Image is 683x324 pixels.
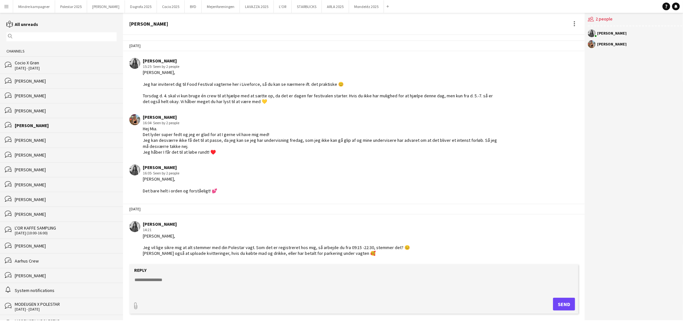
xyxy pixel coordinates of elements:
div: [PERSON_NAME] [15,93,117,99]
div: MODEUGEN X POLESTAR [15,318,117,324]
div: Cocio X Grøn [15,60,117,66]
button: BYD [185,0,202,13]
div: System notifications [15,288,117,293]
div: [PERSON_NAME] [15,123,117,128]
div: [PERSON_NAME] [15,78,117,84]
a: All unreads [6,21,38,27]
div: 15:25 [143,64,499,69]
div: [PERSON_NAME] [15,167,117,173]
div: [PERSON_NAME] [15,273,117,279]
div: [DATE] [123,204,585,215]
span: · Seen by 2 people [151,120,179,125]
button: Polestar 2025 [55,0,87,13]
div: [PERSON_NAME] [15,243,117,249]
div: MODEUGEN X POLESTAR [15,301,117,307]
div: [PERSON_NAME] [143,221,410,227]
div: [PERSON_NAME], Jeg har inviteret dig til Food Festival vagterne her i Liveforce, så du kan se nær... [143,69,499,104]
div: [PERSON_NAME], Det bare helt i orden og forståeligt! 💕 [143,176,217,194]
button: Cocio 2025 [157,0,185,13]
div: Aarhus Crew [15,258,117,264]
div: [PERSON_NAME] [15,108,117,114]
button: L'OR [274,0,292,13]
button: Mindre kampagner [13,0,55,13]
div: [PERSON_NAME] [597,42,627,46]
button: Send [553,298,575,311]
button: [PERSON_NAME] [87,0,125,13]
button: LAVAZZA 2025 [240,0,274,13]
button: STARBUCKS [292,0,322,13]
div: [PERSON_NAME] [15,197,117,202]
div: L'OR KAFFE SAMPLING [15,225,117,231]
div: Hej Mia. Det lyder super fedt og jeg er glad for at I gerne vil have mig med! Jeg kan desværre ik... [143,126,499,155]
div: [PERSON_NAME] [129,21,168,27]
button: Mondeléz 2025 [349,0,384,13]
span: · Seen by 2 people [151,64,179,69]
div: 16:04 [143,120,499,126]
div: [PERSON_NAME] [143,58,499,64]
div: [DATE] - [DATE] [15,307,117,312]
div: [PERSON_NAME] [15,152,117,158]
div: [PERSON_NAME] [15,211,117,217]
div: [DATE] (10:00-16:00) [15,231,117,235]
button: Dagrofa 2025 [125,0,157,13]
span: · Seen by 2 people [151,171,179,175]
button: ARLA 2025 [322,0,349,13]
div: [PERSON_NAME] [143,165,217,170]
div: 16:05 [143,170,217,176]
button: Mejeriforeningen [202,0,240,13]
div: [DATE] [123,40,585,51]
div: [PERSON_NAME], Jeg vil lige sikre mig at alt stemmer med din Polestar vagt. Som det er registrere... [143,233,410,256]
div: [PERSON_NAME] [15,182,117,188]
div: 14:21 [143,227,410,233]
div: 2 people [588,13,682,26]
div: [PERSON_NAME] [15,137,117,143]
div: [PERSON_NAME] [597,31,627,35]
div: [DATE] - [DATE] [15,66,117,70]
div: [PERSON_NAME] [143,114,499,120]
label: Reply [134,267,147,273]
